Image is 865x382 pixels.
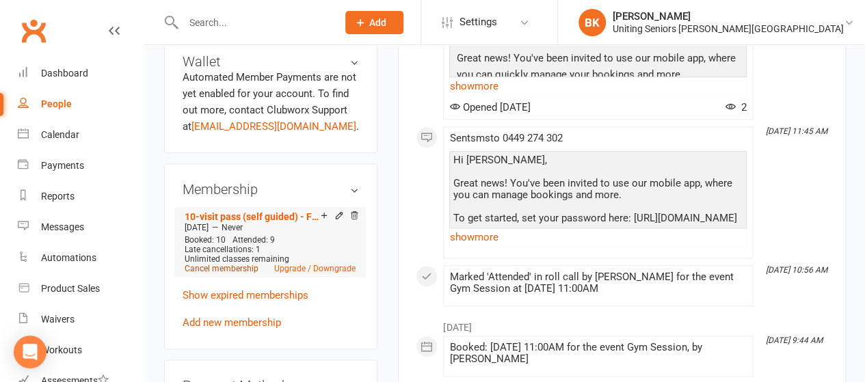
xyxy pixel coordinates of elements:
[453,50,743,86] p: Great news! You've been invited to use our mobile app, where you can quickly manage your bookings...
[41,129,79,140] div: Calendar
[766,265,827,275] i: [DATE] 10:56 AM
[41,160,84,171] div: Payments
[41,221,84,232] div: Messages
[41,344,82,355] div: Workouts
[453,154,743,317] div: Hi [PERSON_NAME], Great news! You've been invited to use our mobile app, where you can manage boo...
[183,182,359,197] h3: Membership
[449,101,530,113] span: Opened [DATE]
[613,23,844,35] div: Uniting Seniors [PERSON_NAME][GEOGRAPHIC_DATA]
[726,101,747,113] span: 2
[14,336,46,368] div: Open Intercom Messenger
[18,58,144,89] a: Dashboard
[766,126,827,136] i: [DATE] 11:45 AM
[179,13,328,32] input: Search...
[185,211,321,222] a: 10-visit pass (self guided) - Funded (CHSP)
[185,245,356,254] div: Late cancellations: 1
[16,14,51,48] a: Clubworx
[185,254,289,264] span: Unlimited classes remaining
[185,264,258,273] a: Cancel membership
[18,304,144,335] a: Waivers
[416,313,828,335] li: [DATE]
[766,336,823,345] i: [DATE] 9:44 AM
[18,212,144,243] a: Messages
[41,283,100,294] div: Product Sales
[18,243,144,273] a: Automations
[18,335,144,366] a: Workouts
[460,7,497,38] span: Settings
[345,11,403,34] button: Add
[185,235,226,245] span: Booked: 10
[222,223,243,232] span: Never
[18,120,144,150] a: Calendar
[449,132,562,144] span: Sent sms to 0449 274 302
[578,9,606,36] div: BK
[274,264,356,273] a: Upgrade / Downgrade
[41,191,75,202] div: Reports
[191,120,356,133] a: [EMAIL_ADDRESS][DOMAIN_NAME]
[183,54,359,69] h3: Wallet
[449,77,747,96] a: show more
[18,89,144,120] a: People
[41,98,72,109] div: People
[232,235,275,245] span: Attended: 9
[41,68,88,79] div: Dashboard
[449,228,747,247] a: show more
[18,181,144,212] a: Reports
[449,271,747,295] div: Marked 'Attended' in roll call by [PERSON_NAME] for the event Gym Session at [DATE] 11:00AM
[18,273,144,304] a: Product Sales
[41,252,96,263] div: Automations
[18,150,144,181] a: Payments
[369,17,386,28] span: Add
[41,314,75,325] div: Waivers
[185,223,209,232] span: [DATE]
[183,71,359,133] no-payment-system: Automated Member Payments are not yet enabled for your account. To find out more, contact Clubwor...
[183,316,281,329] a: Add new membership
[181,222,359,233] div: —
[183,289,308,301] a: Show expired memberships
[449,342,747,365] div: Booked: [DATE] 11:00AM for the event Gym Session, by [PERSON_NAME]
[613,10,844,23] div: [PERSON_NAME]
